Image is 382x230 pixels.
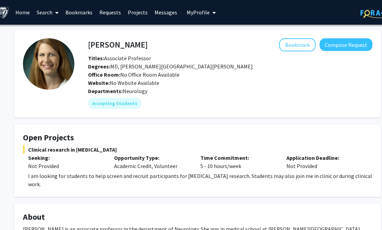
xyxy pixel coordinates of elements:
a: Search [33,0,62,24]
span: Neurology [123,88,147,94]
p: Opportunity Type: [114,154,190,162]
b: Website: [88,79,110,86]
iframe: Chat [5,199,29,225]
h4: About [23,212,372,222]
button: Compose Request to Emily Johnson [320,38,372,51]
a: Projects [124,0,151,24]
b: Office Room: [88,71,120,78]
a: Bookmarks [62,0,96,24]
span: No Office Room Available [88,71,180,78]
p: Time Commitment: [200,154,276,162]
mat-chip: Accepting Students [88,98,141,109]
b: Degrees: [88,63,110,70]
span: No Website Available [88,79,159,86]
a: Requests [96,0,124,24]
p: I am looking for students to help screen and recruit participants for [MEDICAL_DATA] research. St... [28,172,372,188]
a: Home [12,0,33,24]
button: Add Emily Johnson to Bookmarks [279,38,316,51]
div: Academic Credit, Volunteer [109,154,195,170]
span: Clinical research in [MEDICAL_DATA] [23,145,372,154]
div: Not Provided [28,162,104,170]
b: Titles: [88,55,104,62]
span: Associate Professor [88,55,151,62]
div: Not Provided [281,154,367,170]
p: Application Deadline: [286,154,362,162]
div: 5 - 10 hours/week [195,154,281,170]
h4: [PERSON_NAME] [88,38,148,51]
h4: Open Projects [23,133,372,143]
span: MD, [PERSON_NAME][GEOGRAPHIC_DATA][PERSON_NAME] [88,63,253,70]
b: Departments: [88,88,123,94]
span: My Profile [187,9,210,16]
p: Seeking: [28,154,104,162]
a: Messages [151,0,181,24]
img: Profile Picture [23,38,74,90]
